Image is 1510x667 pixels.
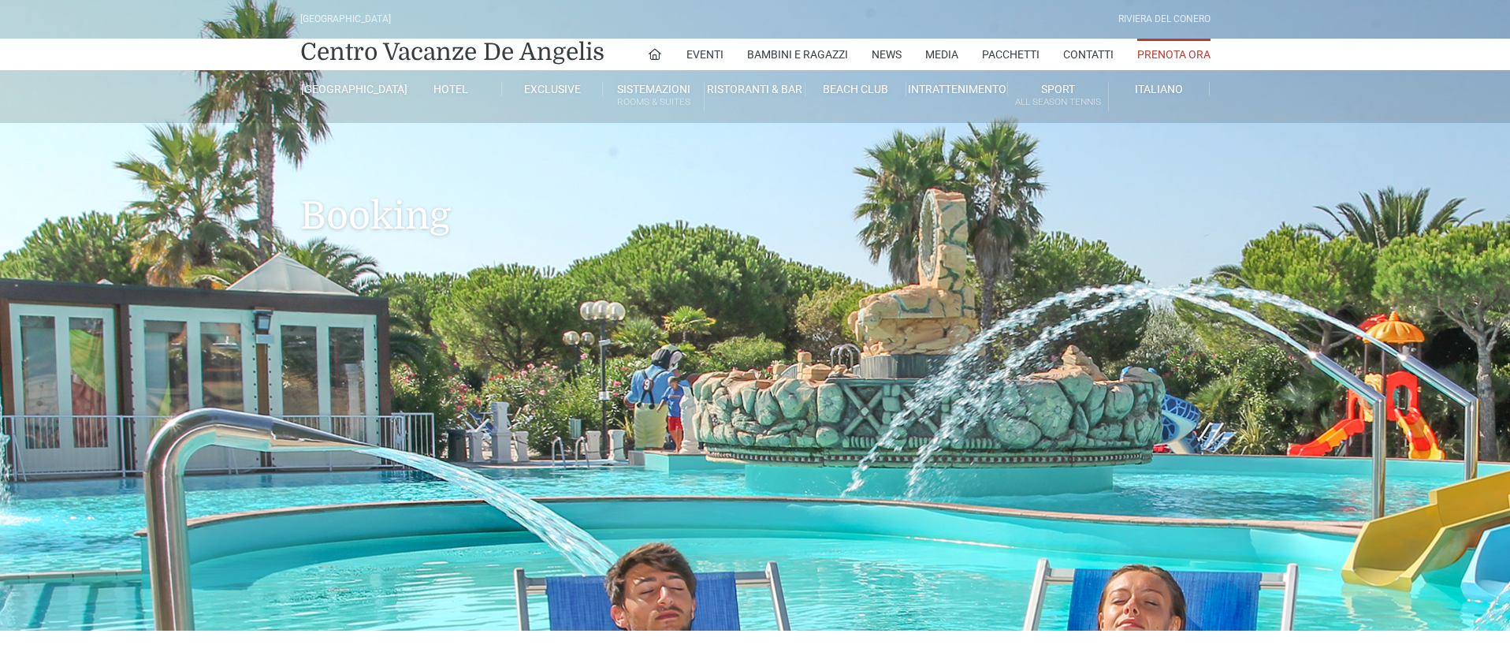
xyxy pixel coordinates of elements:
h1: Booking [300,123,1211,262]
div: [GEOGRAPHIC_DATA] [300,12,391,27]
a: SportAll Season Tennis [1008,82,1109,111]
a: Prenota Ora [1137,39,1211,70]
a: Ristoranti & Bar [705,82,805,96]
a: Exclusive [502,82,603,96]
a: News [872,39,902,70]
a: Italiano [1109,82,1210,96]
span: Italiano [1135,83,1183,95]
div: Riviera Del Conero [1118,12,1211,27]
a: Pacchetti [982,39,1040,70]
a: Media [925,39,958,70]
a: Intrattenimento [906,82,1007,96]
small: Rooms & Suites [603,95,703,110]
a: Eventi [686,39,723,70]
a: [GEOGRAPHIC_DATA] [300,82,401,96]
a: Contatti [1063,39,1114,70]
small: All Season Tennis [1008,95,1108,110]
a: SistemazioniRooms & Suites [603,82,704,111]
a: Hotel [401,82,502,96]
a: Beach Club [805,82,906,96]
a: Bambini e Ragazzi [747,39,848,70]
a: Centro Vacanze De Angelis [300,36,604,68]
